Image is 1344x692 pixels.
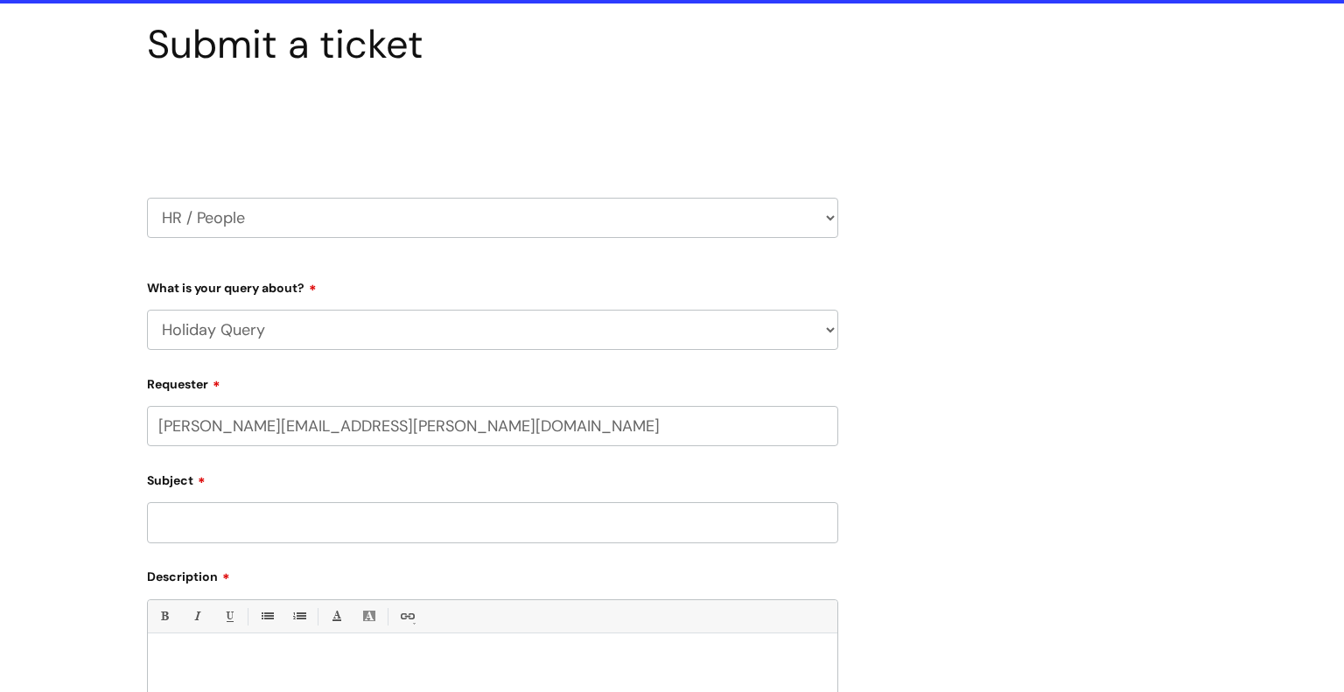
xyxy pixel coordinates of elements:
[288,605,310,627] a: 1. Ordered List (Ctrl-Shift-8)
[325,605,347,627] a: Font Color
[358,605,380,627] a: Back Color
[153,605,175,627] a: Bold (Ctrl-B)
[147,108,838,141] h2: Select issue type
[147,563,838,584] label: Description
[218,605,240,627] a: Underline(Ctrl-U)
[147,467,838,488] label: Subject
[147,275,838,296] label: What is your query about?
[147,21,838,68] h1: Submit a ticket
[185,605,207,627] a: Italic (Ctrl-I)
[147,406,838,446] input: Email
[147,371,838,392] label: Requester
[395,605,417,627] a: Link
[255,605,277,627] a: • Unordered List (Ctrl-Shift-7)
